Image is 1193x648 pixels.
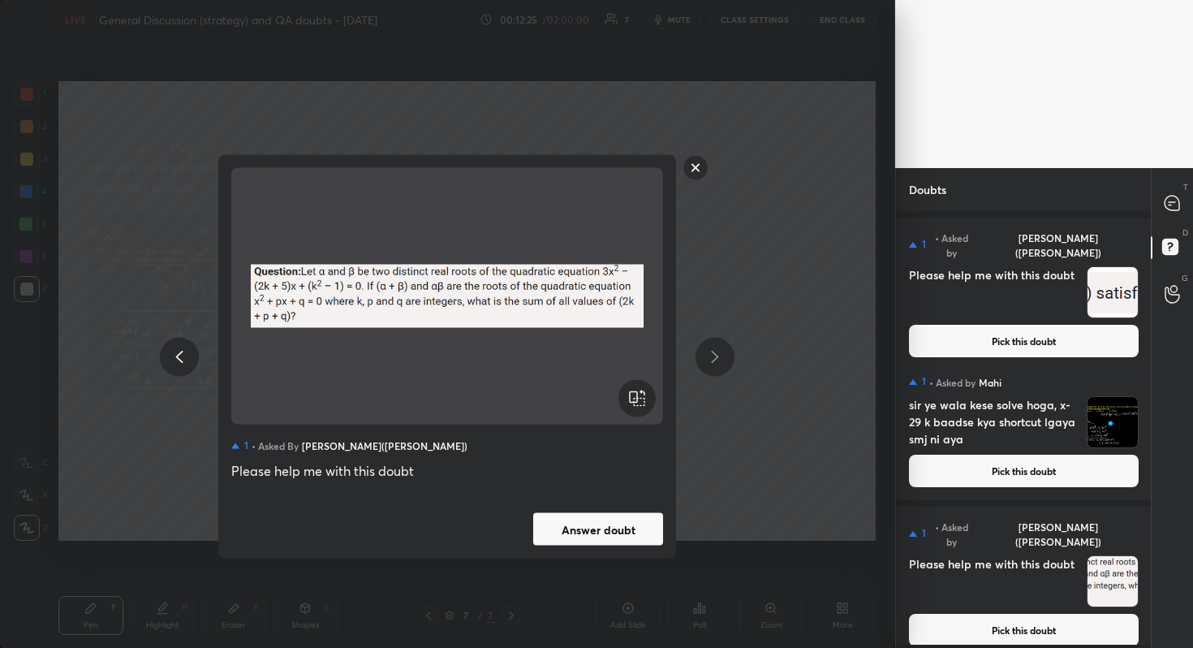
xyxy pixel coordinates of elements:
[929,520,974,549] h5: • Asked by
[1182,227,1188,239] p: D
[979,375,1001,390] h5: Mahi
[302,438,467,455] h5: [PERSON_NAME]([PERSON_NAME])
[909,455,1139,487] button: Pick this doubt
[1183,181,1188,193] p: T
[1087,267,1138,318] img: 1759815881UOIRNZ.png
[909,325,1139,357] button: Pick this doubt
[909,555,1080,607] h4: Please help me with this doubt
[231,461,663,481] div: Please help me with this doubt
[922,375,926,388] h5: 1
[909,614,1139,646] button: Pick this doubt
[896,168,959,211] p: Doubts
[909,266,1080,318] h4: Please help me with this doubt
[929,375,976,390] h5: • Asked by
[909,396,1080,448] h4: sir ye wala kese solve hoga, x-29 k baadse kya shortcut lgaya smj ni aya
[929,231,974,260] h5: • Asked by
[244,438,248,451] h5: 1
[896,211,1152,648] div: grid
[251,175,644,418] img: 175981545695YV8Q.png
[922,527,926,540] h5: 1
[977,520,1139,549] h5: [PERSON_NAME]([PERSON_NAME])
[1182,272,1188,284] p: G
[252,438,299,455] h5: • Asked by
[1087,556,1138,607] img: 175981545695YV8Q.png
[977,231,1139,260] h5: [PERSON_NAME]([PERSON_NAME])
[533,513,663,546] button: Answer doubt
[922,238,926,251] h5: 1
[1087,397,1138,447] img: 17598155994EV5HY.png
